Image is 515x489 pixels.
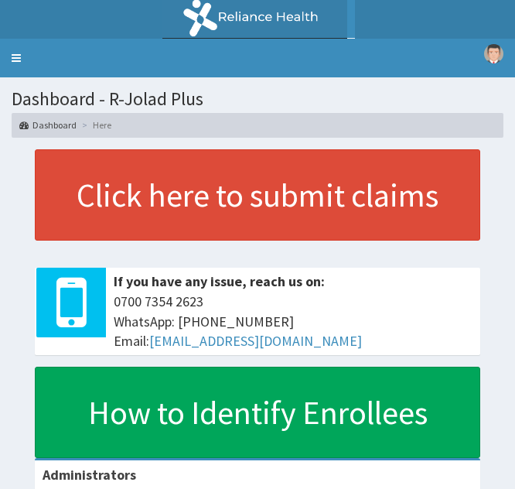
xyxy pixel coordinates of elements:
b: If you have any issue, reach us on: [114,272,325,290]
li: Here [78,118,111,132]
b: Administrators [43,466,136,484]
span: 0700 7354 2623 WhatsApp: [PHONE_NUMBER] Email: [114,292,472,351]
h1: Dashboard - R-Jolad Plus [12,89,503,109]
a: Click here to submit claims [35,149,480,241]
a: Dashboard [19,118,77,132]
a: How to Identify Enrollees [35,367,480,458]
a: [EMAIL_ADDRESS][DOMAIN_NAME] [149,332,362,350]
img: User Image [484,44,503,63]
